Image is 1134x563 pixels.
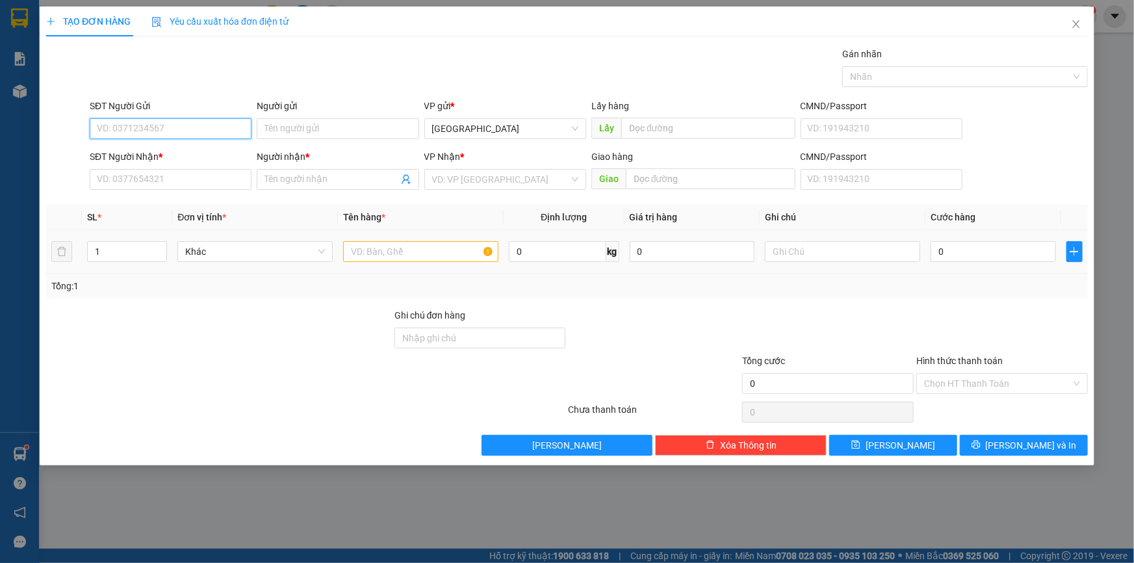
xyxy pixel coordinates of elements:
button: Close [1058,7,1094,43]
span: Giao [591,168,626,189]
span: TẠO ĐƠN HÀNG [46,16,131,27]
span: user-add [401,174,411,185]
span: Đơn vị tính [177,212,226,222]
span: SL [87,212,97,222]
label: Ghi chú đơn hàng [394,310,466,321]
input: VD: Bàn, Ghế [343,241,498,262]
div: Người nhận [257,150,419,164]
span: printer [972,440,981,451]
span: Xóa Thông tin [720,438,777,452]
span: [PERSON_NAME] [532,438,602,452]
span: Tổng cước [742,356,785,366]
button: deleteXóa Thông tin [655,435,827,456]
span: Lấy [591,118,621,138]
div: SĐT Người Gửi [90,99,251,113]
input: Dọc đường [621,118,795,138]
span: save [851,440,860,451]
span: plus [46,17,55,26]
input: 0 [630,241,755,262]
span: Yêu cầu xuất hóa đơn điện tử [151,16,289,27]
span: Định lượng [541,212,587,222]
span: close [1071,19,1081,29]
span: kg [606,241,619,262]
th: Ghi chú [760,205,925,230]
span: [PERSON_NAME] [866,438,935,452]
span: [PERSON_NAME] và In [986,438,1077,452]
span: Sài Gòn [432,119,578,138]
input: Ghi chú đơn hàng [394,328,566,348]
button: plus [1066,241,1083,262]
div: Người gửi [257,99,419,113]
div: Chưa thanh toán [567,402,741,425]
span: Lấy hàng [591,101,629,111]
button: [PERSON_NAME] [482,435,653,456]
button: delete [51,241,72,262]
span: delete [706,440,715,451]
div: CMND/Passport [801,150,962,164]
div: Tổng: 1 [51,279,438,293]
span: Cước hàng [931,212,975,222]
span: Khác [185,242,325,261]
button: save[PERSON_NAME] [829,435,957,456]
div: SĐT Người Nhận [90,150,251,164]
span: VP Nhận [424,151,461,162]
label: Gán nhãn [842,49,882,59]
span: Giao hàng [591,151,633,162]
label: Hình thức thanh toán [916,356,1003,366]
img: icon [151,17,162,27]
span: Tên hàng [343,212,385,222]
span: Giá trị hàng [630,212,678,222]
input: Ghi Chú [765,241,920,262]
div: VP gửi [424,99,586,113]
span: plus [1067,246,1082,257]
button: printer[PERSON_NAME] và In [960,435,1088,456]
input: Dọc đường [626,168,795,189]
div: CMND/Passport [801,99,962,113]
